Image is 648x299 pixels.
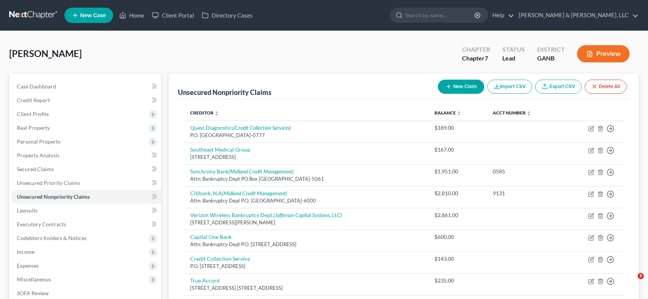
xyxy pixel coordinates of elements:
div: $1,951.00 [434,168,480,175]
button: New Claim [438,80,484,94]
div: P.O. [STREET_ADDRESS] [190,263,422,270]
div: District [537,45,565,54]
button: Delete All [585,80,627,94]
span: 7 [485,54,488,62]
iframe: Intercom live chat [622,273,640,291]
span: Expenses [17,262,39,269]
i: (Jefferson Capital Systems, LLC) [273,212,342,218]
div: [STREET_ADDRESS][PERSON_NAME] [190,219,422,226]
a: Home [115,8,148,22]
a: Citibank, N.A(Midland Credit Management) [190,190,287,196]
span: Case Dashboard [17,83,56,90]
a: True Accord [190,277,220,284]
a: Synchrony Bank(Midland Credit Management) [190,168,294,175]
a: Southeast Medical Group [190,146,250,153]
div: 9131 [493,190,556,197]
span: SOFA Review [17,290,49,296]
div: Attn: Bankruptcy Dept P.O. [STREET_ADDRESS] [190,241,422,248]
div: $2,810.00 [434,190,480,197]
a: Balance unfold_more [434,110,461,116]
div: $600.00 [434,233,480,241]
a: [PERSON_NAME] & [PERSON_NAME], LLC [515,8,638,22]
div: $189.00 [434,124,480,132]
span: Real Property [17,124,50,131]
span: Miscellaneous [17,276,51,283]
span: Income [17,248,35,255]
a: Unsecured Nonpriority Claims [11,190,161,204]
input: Search by name... [405,8,475,22]
div: $2,861.00 [434,211,480,219]
div: [STREET_ADDRESS] [STREET_ADDRESS] [190,284,422,292]
a: Property Analysis [11,149,161,162]
div: P.O. [GEOGRAPHIC_DATA]-0777 [190,132,422,139]
span: [PERSON_NAME] [9,48,82,59]
a: Credit Collection Service [190,255,250,262]
div: Attn: Bankruptcy Dept PO Box [GEOGRAPHIC_DATA]-5061 [190,175,422,183]
a: Unsecured Priority Claims [11,176,161,190]
span: Executory Contracts [17,221,66,227]
span: Lawsuits [17,207,38,214]
a: Case Dashboard [11,80,161,93]
a: Client Portal [148,8,198,22]
div: [STREET_ADDRESS] [190,154,422,161]
a: Export CSV [535,80,582,94]
a: Quest Diagnostics(Credit Collection Services) [190,124,291,131]
div: $143.00 [434,255,480,263]
div: 0585 [493,168,556,175]
div: Chapter [462,54,490,63]
div: Status [502,45,525,54]
span: Personal Property [17,138,61,145]
div: Unsecured Nonpriority Claims [178,88,271,97]
button: Preview [577,45,630,62]
span: Unsecured Nonpriority Claims [17,193,90,200]
a: Lawsuits [11,204,161,217]
span: Unsecured Priority Claims [17,180,80,186]
a: Help [488,8,514,22]
a: Verizon Wireless Bankruptcy Dept.(Jefferson Capital Systems, LLC) [190,212,342,218]
div: $235.00 [434,277,480,284]
a: Creditor unfold_more [190,110,219,116]
span: 3 [638,273,644,279]
div: Chapter [462,45,490,54]
span: Client Profile [17,111,49,117]
i: unfold_more [457,111,461,116]
div: Attn: Bankruptcy Dept P.O. [GEOGRAPHIC_DATA]-6000 [190,197,422,204]
a: Capital One Bank [190,234,232,240]
i: (Midland Credit Management) [229,168,294,175]
span: Codebtors Insiders & Notices [17,235,87,241]
span: New Case [80,13,106,18]
a: Credit Report [11,93,161,107]
i: (Credit Collection Services) [234,124,291,131]
i: (Midland Credit Management) [222,190,287,196]
span: Secured Claims [17,166,54,172]
a: Executory Contracts [11,217,161,231]
button: Import CSV [487,80,532,94]
a: Directory Cases [198,8,257,22]
span: Credit Report [17,97,50,103]
div: $167.00 [434,146,480,154]
div: Lead [502,54,525,63]
i: unfold_more [214,111,219,116]
a: Acct Number unfold_more [493,110,531,116]
span: Property Analysis [17,152,59,158]
a: Secured Claims [11,162,161,176]
div: GANB [537,54,565,63]
i: unfold_more [526,111,531,116]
